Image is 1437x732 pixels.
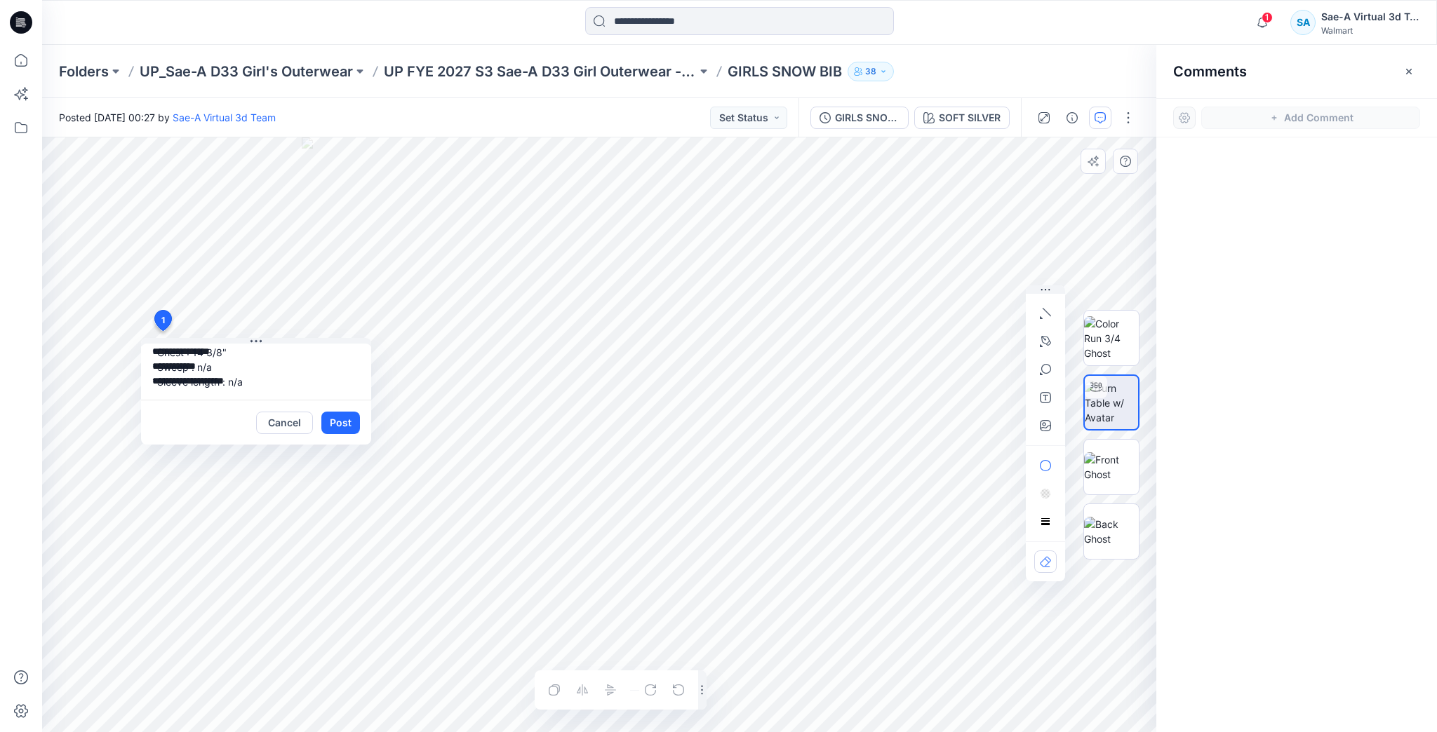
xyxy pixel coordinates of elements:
[161,314,165,327] span: 1
[321,412,360,434] button: Post
[1321,8,1419,25] div: Sae-A Virtual 3d Team
[810,107,909,129] button: GIRLS SNOW BIB_SOFT SILVER
[140,62,353,81] a: UP_Sae-A D33 Girl's Outerwear
[1173,63,1247,80] h2: Comments
[59,62,109,81] a: Folders
[939,110,1001,126] div: SOFT SILVER
[865,64,876,79] p: 38
[1085,381,1138,425] img: Turn Table w/ Avatar
[914,107,1010,129] button: SOFT SILVER
[728,62,842,81] p: GIRLS SNOW BIB
[848,62,894,81] button: 38
[1084,517,1139,546] img: Back Ghost
[1262,12,1273,23] span: 1
[173,111,276,123] a: Sae-A Virtual 3d Team
[1201,107,1420,129] button: Add Comment
[256,412,313,434] button: Cancel
[384,62,697,81] a: UP FYE 2027 S3 Sae-A D33 Girl Outerwear - OZARK TRAIL
[1321,25,1419,36] div: Walmart
[59,110,276,125] span: Posted [DATE] 00:27 by
[1061,107,1083,129] button: Details
[1084,316,1139,360] img: Color Run 3/4 Ghost
[835,110,900,126] div: GIRLS SNOW BIB_SOFT SILVER
[1290,10,1316,35] div: SA
[1084,452,1139,482] img: Front Ghost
